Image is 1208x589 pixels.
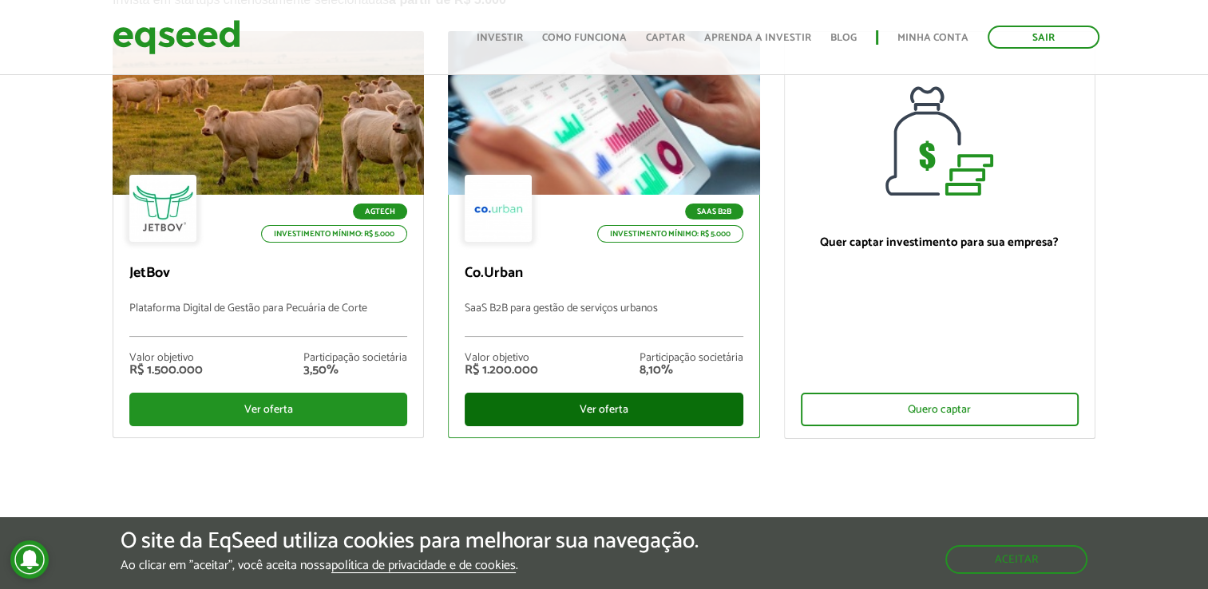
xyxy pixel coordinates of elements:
[465,302,743,337] p: SaaS B2B para gestão de serviços urbanos
[597,225,743,243] p: Investimento mínimo: R$ 5.000
[303,364,407,377] div: 3,50%
[121,529,699,554] h5: O site da EqSeed utiliza cookies para melhorar sua navegação.
[897,33,968,43] a: Minha conta
[784,31,1095,439] a: Quer captar investimento para sua empresa? Quero captar
[448,31,759,438] a: SaaS B2B Investimento mínimo: R$ 5.000 Co.Urban SaaS B2B para gestão de serviços urbanos Valor ob...
[477,33,523,43] a: Investir
[465,364,538,377] div: R$ 1.200.000
[646,33,685,43] a: Captar
[945,545,1087,574] button: Aceitar
[353,204,407,219] p: Agtech
[113,16,240,58] img: EqSeed
[830,33,857,43] a: Blog
[113,31,424,438] a: Agtech Investimento mínimo: R$ 5.000 JetBov Plataforma Digital de Gestão para Pecuária de Corte V...
[129,265,407,283] p: JetBov
[465,353,538,364] div: Valor objetivo
[704,33,811,43] a: Aprenda a investir
[465,393,743,426] div: Ver oferta
[129,302,407,337] p: Plataforma Digital de Gestão para Pecuária de Corte
[129,364,203,377] div: R$ 1.500.000
[121,558,699,573] p: Ao clicar em "aceitar", você aceita nossa .
[129,393,407,426] div: Ver oferta
[129,353,203,364] div: Valor objetivo
[640,353,743,364] div: Participação societária
[303,353,407,364] div: Participação societária
[801,235,1079,250] p: Quer captar investimento para sua empresa?
[465,265,743,283] p: Co.Urban
[331,559,516,573] a: política de privacidade e de cookies
[640,364,743,377] div: 8,10%
[801,393,1079,426] div: Quero captar
[988,26,1099,49] a: Sair
[685,204,743,219] p: SaaS B2B
[261,225,407,243] p: Investimento mínimo: R$ 5.000
[542,33,627,43] a: Como funciona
